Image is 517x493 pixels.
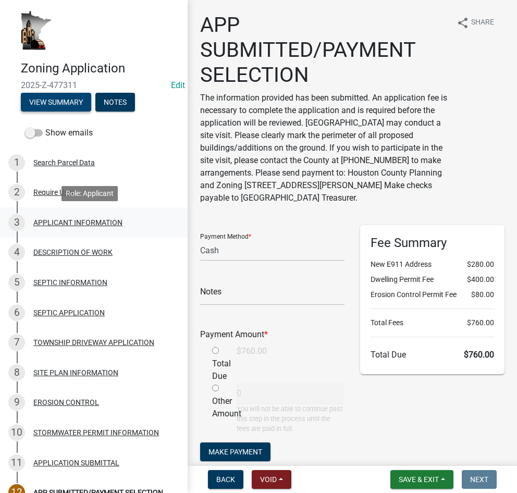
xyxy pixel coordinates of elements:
button: shareShare [448,13,502,33]
div: 1 [8,154,25,171]
div: Require User [33,189,74,196]
img: Houston County, Minnesota [21,11,52,50]
div: Other Amount [204,383,229,434]
h4: Zoning Application [21,61,179,76]
div: APPLICANT INFORMATION [33,219,122,226]
span: $280.00 [467,259,494,270]
span: Share [471,17,494,29]
span: $400.00 [467,274,494,285]
i: share [457,17,469,29]
div: 5 [8,274,25,291]
div: DESCRIPTION OF WORK [33,249,113,256]
span: Next [470,475,488,484]
wm-modal-confirm: Notes [95,98,135,107]
div: STORMWATER PERMIT INFORMATION [33,429,159,436]
span: Save & Exit [399,475,439,484]
h6: Fee Summary [371,236,494,251]
span: Void [260,475,277,484]
button: Make Payment [200,442,270,461]
button: Back [208,470,243,489]
wm-modal-confirm: Edit Application Number [171,80,185,90]
div: SITE PLAN INFORMATION [33,369,118,376]
div: APPLICATION SUBMITTAL [33,459,119,466]
button: Notes [95,93,135,112]
div: 11 [8,454,25,471]
div: Payment Amount [192,328,352,341]
a: Edit [171,80,185,90]
div: SEPTIC INFORMATION [33,279,107,286]
button: View Summary [21,93,91,112]
span: $80.00 [471,289,494,300]
li: Total Fees [371,317,494,328]
div: 2 [8,184,25,201]
div: Search Parcel Data [33,159,95,166]
li: Dwelling Permit Fee [371,274,494,285]
li: Erosion Control Permit Fee [371,289,494,300]
span: Back [216,475,235,484]
div: 10 [8,424,25,441]
div: 7 [8,334,25,351]
div: 9 [8,394,25,411]
div: 4 [8,244,25,261]
div: TOWNSHIP DRIVEWAY APPLICATION [33,339,154,346]
h1: APP SUBMITTED/PAYMENT SELECTION [200,13,448,88]
label: Show emails [25,127,93,139]
div: 3 [8,214,25,231]
h6: Total Due [371,350,494,360]
li: New E911 Address [371,259,494,270]
button: Save & Exit [390,470,453,489]
span: $760.00 [467,317,494,328]
wm-modal-confirm: Summary [21,98,91,107]
div: SEPTIC APPLICATION [33,309,105,316]
span: Make Payment [208,447,262,455]
button: Next [462,470,497,489]
p: The information provided has been submitted. An application fee is necessary to complete the appl... [200,92,448,204]
div: 6 [8,304,25,321]
div: Role: Applicant [61,186,118,201]
div: Total Due [204,345,229,383]
span: $760.00 [464,350,494,360]
button: Void [252,470,291,489]
span: 2025-Z-477311 [21,80,167,90]
div: EROSION CONTROL [33,399,99,406]
div: 8 [8,364,25,381]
